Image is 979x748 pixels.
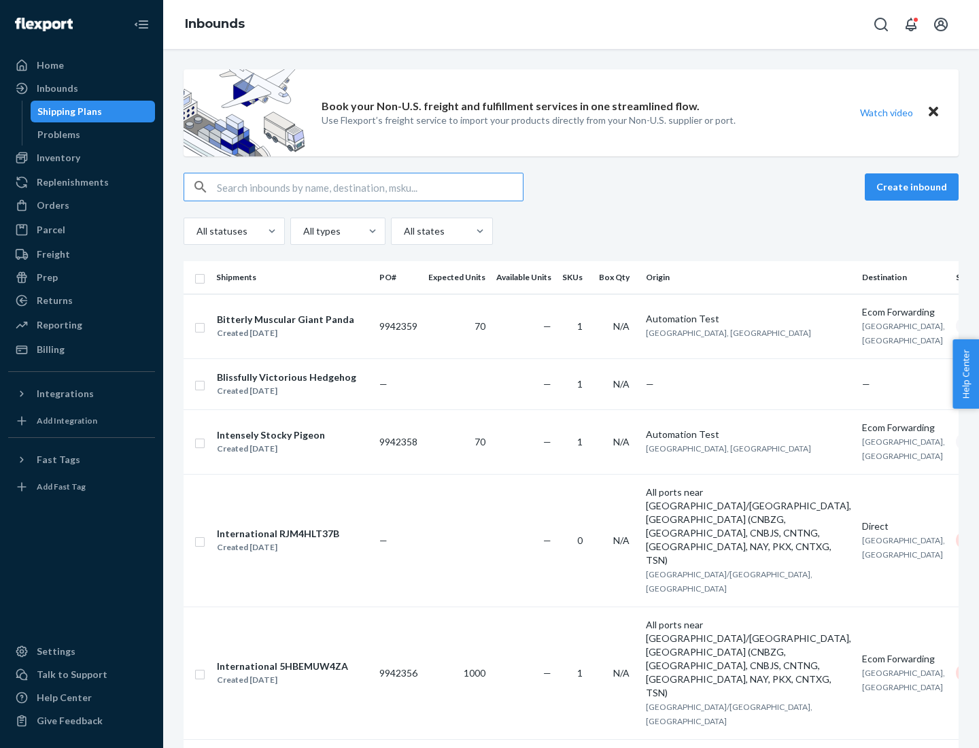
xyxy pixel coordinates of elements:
[8,78,155,99] a: Inbounds
[577,378,583,390] span: 1
[646,618,851,700] div: All ports near [GEOGRAPHIC_DATA]/[GEOGRAPHIC_DATA], [GEOGRAPHIC_DATA] (CNBZG, [GEOGRAPHIC_DATA], ...
[862,437,945,461] span: [GEOGRAPHIC_DATA], [GEOGRAPHIC_DATA]
[217,371,356,384] div: Blissfully Victorious Hedgehog
[374,294,423,358] td: 9942359
[37,714,103,728] div: Give Feedback
[217,660,348,673] div: International 5HBEMUW4ZA
[217,442,325,456] div: Created [DATE]
[646,312,851,326] div: Automation Test
[594,261,640,294] th: Box Qty
[37,105,102,118] div: Shipping Plans
[8,339,155,360] a: Billing
[37,481,86,492] div: Add Fast Tag
[217,541,339,554] div: Created [DATE]
[37,151,80,165] div: Inventory
[543,320,551,332] span: —
[927,11,955,38] button: Open account menu
[646,328,811,338] span: [GEOGRAPHIC_DATA], [GEOGRAPHIC_DATA]
[8,54,155,76] a: Home
[862,652,945,666] div: Ecom Forwarding
[37,199,69,212] div: Orders
[646,702,812,726] span: [GEOGRAPHIC_DATA]/[GEOGRAPHIC_DATA], [GEOGRAPHIC_DATA]
[211,261,374,294] th: Shipments
[37,248,70,261] div: Freight
[857,261,950,294] th: Destination
[8,476,155,498] a: Add Fast Tag
[8,147,155,169] a: Inventory
[8,710,155,732] button: Give Feedback
[37,82,78,95] div: Inbounds
[646,486,851,567] div: All ports near [GEOGRAPHIC_DATA]/[GEOGRAPHIC_DATA], [GEOGRAPHIC_DATA] (CNBZG, [GEOGRAPHIC_DATA], ...
[15,18,73,31] img: Flexport logo
[174,5,256,44] ol: breadcrumbs
[374,409,423,474] td: 9942358
[37,175,109,189] div: Replenishments
[897,11,925,38] button: Open notifications
[8,687,155,709] a: Help Center
[577,534,583,546] span: 0
[868,11,895,38] button: Open Search Box
[37,453,80,466] div: Fast Tags
[37,318,82,332] div: Reporting
[646,443,811,454] span: [GEOGRAPHIC_DATA], [GEOGRAPHIC_DATA]
[217,673,348,687] div: Created [DATE]
[865,173,959,201] button: Create inbound
[613,534,630,546] span: N/A
[543,534,551,546] span: —
[37,343,65,356] div: Billing
[646,378,654,390] span: —
[613,436,630,447] span: N/A
[128,11,155,38] button: Close Navigation
[322,114,736,127] p: Use Flexport’s freight service to import your products directly from your Non-U.S. supplier or port.
[8,449,155,471] button: Fast Tags
[302,224,303,238] input: All types
[8,219,155,241] a: Parcel
[185,16,245,31] a: Inbounds
[8,410,155,432] a: Add Integration
[37,128,80,141] div: Problems
[646,428,851,441] div: Automation Test
[925,103,942,122] button: Close
[862,378,870,390] span: —
[577,667,583,679] span: 1
[862,321,945,345] span: [GEOGRAPHIC_DATA], [GEOGRAPHIC_DATA]
[8,664,155,685] a: Talk to Support
[217,428,325,442] div: Intensely Stocky Pigeon
[37,691,92,704] div: Help Center
[37,387,94,401] div: Integrations
[952,339,979,409] button: Help Center
[37,223,65,237] div: Parcel
[8,314,155,336] a: Reporting
[862,668,945,692] span: [GEOGRAPHIC_DATA], [GEOGRAPHIC_DATA]
[491,261,557,294] th: Available Units
[217,313,354,326] div: Bitterly Muscular Giant Panda
[577,320,583,332] span: 1
[374,607,423,739] td: 9942356
[613,320,630,332] span: N/A
[37,645,75,658] div: Settings
[8,290,155,311] a: Returns
[613,667,630,679] span: N/A
[577,436,583,447] span: 1
[402,224,404,238] input: All states
[464,667,485,679] span: 1000
[475,436,485,447] span: 70
[613,378,630,390] span: N/A
[8,267,155,288] a: Prep
[862,535,945,560] span: [GEOGRAPHIC_DATA], [GEOGRAPHIC_DATA]
[31,124,156,146] a: Problems
[640,261,857,294] th: Origin
[217,384,356,398] div: Created [DATE]
[37,271,58,284] div: Prep
[8,383,155,405] button: Integrations
[217,173,523,201] input: Search inbounds by name, destination, msku...
[37,415,97,426] div: Add Integration
[31,101,156,122] a: Shipping Plans
[862,421,945,435] div: Ecom Forwarding
[322,99,700,114] p: Book your Non-U.S. freight and fulfillment services in one streamlined flow.
[8,641,155,662] a: Settings
[374,261,423,294] th: PO#
[543,667,551,679] span: —
[195,224,196,238] input: All statuses
[646,569,812,594] span: [GEOGRAPHIC_DATA]/[GEOGRAPHIC_DATA], [GEOGRAPHIC_DATA]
